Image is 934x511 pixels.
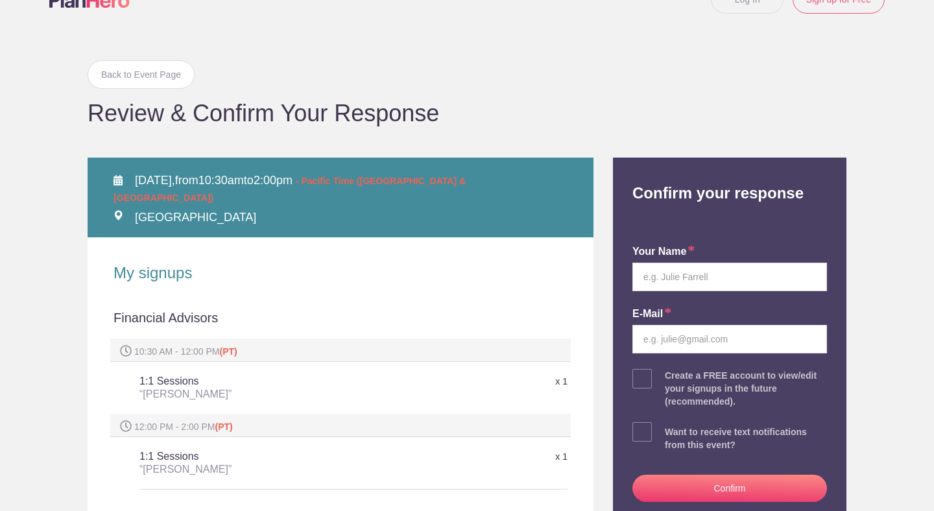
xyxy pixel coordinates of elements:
div: Want to receive text notifications from this event? [665,425,827,451]
span: 10:30am [198,174,244,187]
h1: Review & Confirm Your Response [88,102,846,125]
a: Back to Event Page [88,60,195,89]
img: Spot time [120,420,132,432]
img: Calendar alt [114,175,123,185]
h2: Confirm your response [623,158,837,203]
h5: 1:1 Sessions [139,444,425,482]
span: [GEOGRAPHIC_DATA] [135,211,256,224]
div: Financial Advisors [114,309,568,339]
div: 12:00 PM - 2:00 PM [110,414,571,437]
span: [DATE], [135,174,175,187]
div: “[PERSON_NAME]” [139,463,425,476]
div: x 1 [425,446,568,468]
input: e.g. julie@gmail.com [632,325,827,353]
label: your name [632,244,695,259]
h5: 1:1 Sessions [139,368,425,407]
div: “[PERSON_NAME]” [139,388,425,401]
div: x 1 [425,370,568,393]
h2: My signups [114,263,568,283]
input: e.g. Julie Farrell [632,263,827,291]
button: Confirm [632,475,827,502]
span: from to [114,174,466,204]
span: - Pacific Time ([GEOGRAPHIC_DATA] & [GEOGRAPHIC_DATA]) [114,176,466,203]
div: 10:30 AM - 12:00 PM [110,339,571,362]
label: E-mail [632,307,671,322]
img: Spot time [120,345,132,357]
span: 2:00pm [254,174,293,187]
div: Create a FREE account to view/edit your signups in the future (recommended). [665,369,827,408]
span: (PT) [215,422,233,432]
span: (PT) [220,346,237,357]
